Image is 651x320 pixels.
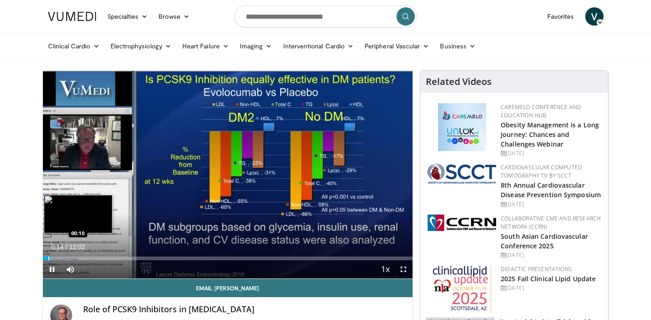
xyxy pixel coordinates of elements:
[234,37,278,55] a: Imaging
[43,260,61,278] button: Pause
[428,163,496,184] img: 51a70120-4f25-49cc-93a4-67582377e75f.png.150x105_q85_autocrop_double_scale_upscale_version-0.2.png
[433,265,492,313] img: d65bce67-f81a-47c5-b47d-7b8806b59ca8.jpg.150x105_q85_autocrop_double_scale_upscale_version-0.2.jpg
[501,274,596,283] a: 2025 Fall Clinical Lipid Update
[501,200,601,209] div: [DATE]
[542,7,580,26] a: Favorites
[153,7,195,26] a: Browse
[501,181,601,199] a: 8th Annual Cardiovascular Disease Prevention Symposium
[42,37,105,55] a: Clinical Cardio
[51,243,64,251] span: 0:14
[48,12,96,21] img: VuMedi Logo
[501,103,581,119] a: CaReMeLO Conference and Education Hub
[428,215,496,231] img: a04ee3ba-8487-4636-b0fb-5e8d268f3737.png.150x105_q85_autocrop_double_scale_upscale_version-0.2.png
[43,279,413,297] a: Email [PERSON_NAME]
[434,37,481,55] a: Business
[61,260,79,278] button: Mute
[394,260,413,278] button: Fullscreen
[501,265,601,273] div: Didactic Presentations
[359,37,434,55] a: Peripheral Vascular
[501,232,588,250] a: South Asian Cardiovascular Conference 2025
[83,304,406,315] h4: Role of PCSK9 Inhibitors in [MEDICAL_DATA]
[501,149,601,157] div: [DATE]
[278,37,360,55] a: Interventional Cardio
[102,7,153,26] a: Specialties
[501,121,599,148] a: Obesity Management is a Long Journey: Chances and Challenges Webinar
[501,215,601,231] a: Collaborative CME and Research Network (CCRN)
[376,260,394,278] button: Playback Rate
[501,284,601,292] div: [DATE]
[66,243,68,251] span: /
[44,195,112,233] img: image.jpeg
[438,103,486,151] img: 45df64a9-a6de-482c-8a90-ada250f7980c.png.150x105_q85_autocrop_double_scale_upscale_version-0.2.jpg
[69,243,85,251] span: 12:02
[426,76,492,87] h4: Related Videos
[105,37,177,55] a: Electrophysiology
[43,257,413,260] div: Progress Bar
[501,251,601,259] div: [DATE]
[585,7,603,26] a: V
[177,37,234,55] a: Heart Failure
[234,5,417,27] input: Search topics, interventions
[43,71,413,279] video-js: Video Player
[501,163,582,179] a: Cardiovascular Computed Tomography TV by SCCT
